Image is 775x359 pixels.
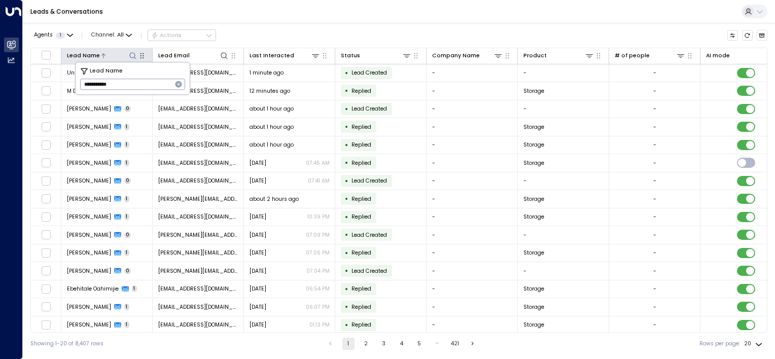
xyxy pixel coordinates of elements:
[124,105,131,112] span: 0
[41,176,51,186] span: Toggle select row
[67,249,111,257] span: Peter Ngo
[653,159,656,167] div: -
[523,51,547,60] div: Product
[250,231,266,239] span: Yesterday
[653,249,656,257] div: -
[351,159,371,167] span: Replied
[523,321,544,329] span: Storage
[351,123,371,131] span: Replied
[250,267,266,275] span: Yesterday
[432,51,503,60] div: Company Name
[427,190,518,208] td: -
[306,285,330,293] p: 06:54 PM
[67,123,111,131] span: George Bryan
[341,51,412,60] div: Status
[427,208,518,226] td: -
[345,102,348,116] div: •
[41,266,51,276] span: Toggle select row
[523,303,544,311] span: Storage
[30,30,76,41] button: Agents1
[378,338,390,350] button: Go to page 3
[306,303,330,311] p: 06:07 PM
[250,51,321,60] div: Last Interacted
[351,321,371,329] span: Replied
[523,159,544,167] span: Storage
[41,158,51,168] span: Toggle select row
[306,231,330,239] p: 07:09 PM
[124,321,130,328] span: 1
[427,64,518,82] td: -
[41,86,51,96] span: Toggle select row
[653,267,656,275] div: -
[56,32,65,39] span: 1
[41,194,51,204] span: Toggle select row
[351,267,387,275] span: Lead Created
[88,30,135,41] span: Channel:
[427,262,518,280] td: -
[427,136,518,154] td: -
[523,123,544,131] span: Storage
[615,51,650,60] div: # of people
[653,231,656,239] div: -
[158,51,229,60] div: Lead Email
[124,160,130,166] span: 1
[309,321,330,329] p: 01:13 PM
[67,105,111,113] span: George Bryan
[41,320,51,330] span: Toggle select row
[67,285,119,293] span: Ebehitale Oahimijie
[67,51,100,60] div: Lead Name
[518,226,609,244] td: -
[351,177,387,185] span: Lead Created
[615,51,686,60] div: # of people
[41,284,51,294] span: Toggle select row
[250,105,294,113] span: about 1 hour ago
[158,213,238,221] span: jetmirr@hotmail.co.uk
[351,231,387,239] span: Lead Created
[88,30,135,41] button: Channel:All
[345,66,348,80] div: •
[345,318,348,332] div: •
[744,338,764,350] div: 20
[431,338,443,350] div: …
[41,302,51,312] span: Toggle select row
[345,282,348,296] div: •
[706,51,730,60] div: AI mode
[67,231,111,239] span: John Doe
[345,174,348,188] div: •
[427,100,518,118] td: -
[351,87,371,95] span: Replied
[158,69,238,77] span: janeyh@me.com
[124,177,131,184] span: 0
[518,262,609,280] td: -
[158,105,238,113] span: Georgefbryan@gmail.com
[653,123,656,131] div: -
[653,303,656,311] div: -
[324,338,479,350] nav: pagination navigation
[523,249,544,257] span: Storage
[132,285,137,292] span: 1
[124,304,130,310] span: 1
[351,105,387,113] span: Lead Created
[124,249,130,256] span: 1
[158,231,238,239] span: PETER@klaritylondon.com
[306,249,330,257] p: 07:06 PM
[342,338,355,350] button: page 1
[351,285,371,293] span: Replied
[250,303,266,311] span: Yesterday
[158,87,238,95] span: mdemb99@gmail.com
[351,141,371,149] span: Replied
[345,300,348,313] div: •
[67,69,92,77] span: Unknown
[757,30,768,41] button: Archived Leads
[148,29,216,42] button: Actions
[306,159,330,167] p: 07:45 AM
[158,321,238,329] span: rhiannonmarie1@aol.com
[351,195,371,203] span: Replied
[250,51,294,60] div: Last Interacted
[158,177,238,185] span: icarpenter@yahoo.com
[653,213,656,221] div: -
[307,213,330,221] p: 10:39 PM
[67,321,111,329] span: Rhiannon Parkes
[351,213,371,221] span: Replied
[67,195,111,203] span: Marie-Sophie Laperdrix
